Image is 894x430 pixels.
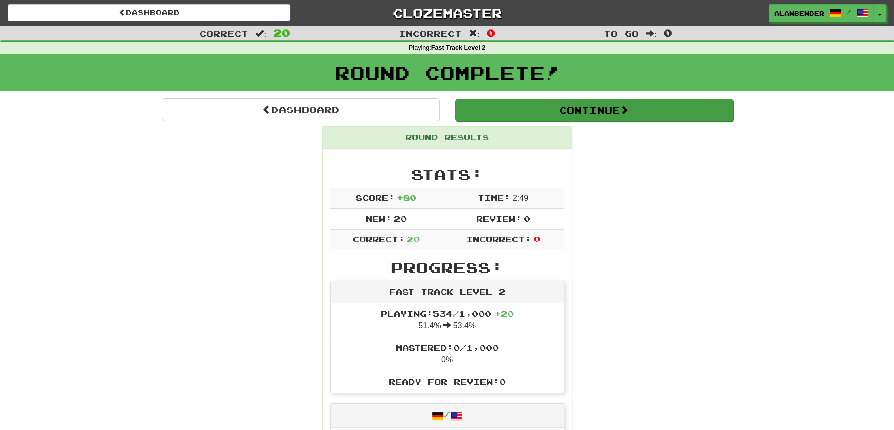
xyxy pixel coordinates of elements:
span: Review: [476,213,521,223]
span: 0 [533,234,540,244]
span: Mastered: 0 / 1,000 [396,343,499,352]
span: 0 [487,27,495,39]
a: Dashboard [8,4,290,21]
span: : [646,29,657,38]
span: 20 [394,213,407,223]
h2: Stats: [330,166,564,183]
span: + 80 [397,193,416,202]
strong: Fast Track Level 2 [431,44,486,51]
h1: Round Complete! [4,63,890,83]
a: Dashboard [162,98,440,121]
span: : [255,29,266,38]
span: / [846,8,851,15]
button: Continue [455,99,733,122]
span: + 20 [494,309,514,318]
span: 20 [407,234,420,244]
span: Playing: 534 / 1,000 [381,309,514,318]
span: To go [604,28,639,38]
span: AlanBender [774,9,824,18]
span: 20 [273,27,290,39]
span: Correct [199,28,248,38]
span: 0 [524,213,530,223]
div: Round Results [323,127,572,149]
li: 51.4% 53.4% [331,303,564,337]
span: Incorrect: [466,234,531,244]
li: 0% [331,337,564,371]
span: Correct: [352,234,404,244]
span: : [469,29,480,38]
span: 0 [664,27,672,39]
div: / [331,404,564,427]
a: Clozemaster [306,4,588,22]
span: Time: [478,193,510,202]
div: Fast Track Level 2 [331,281,564,303]
span: Score: [356,193,395,202]
span: 2 : 49 [513,194,528,202]
span: Ready for Review: 0 [389,377,506,386]
span: New: [365,213,391,223]
span: Incorrect [399,28,462,38]
h2: Progress: [330,259,564,276]
a: AlanBender / [769,4,874,22]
